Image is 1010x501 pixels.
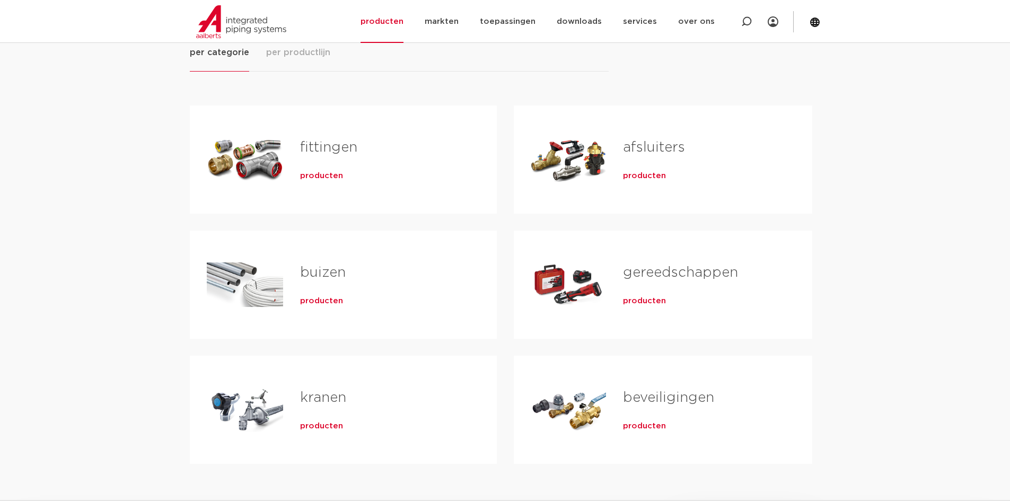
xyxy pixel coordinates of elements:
a: producten [300,296,343,306]
a: producten [300,171,343,181]
a: buizen [300,266,346,279]
a: producten [623,296,666,306]
a: kranen [300,391,346,405]
a: gereedschappen [623,266,738,279]
a: afsluiters [623,140,685,154]
a: beveiligingen [623,391,714,405]
a: producten [623,421,666,432]
a: producten [300,421,343,432]
a: producten [623,171,666,181]
span: per categorie [190,46,249,59]
div: Tabs. Open items met enter of spatie, sluit af met escape en navigeer met de pijltoetsen. [190,46,821,481]
span: per productlijn [266,46,330,59]
a: fittingen [300,140,357,154]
